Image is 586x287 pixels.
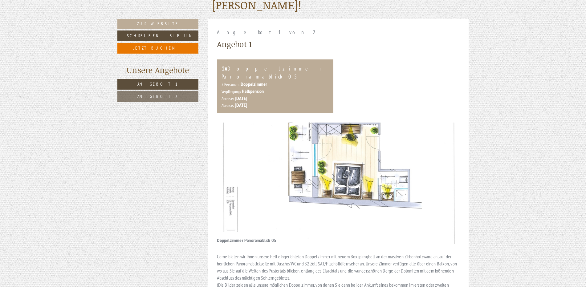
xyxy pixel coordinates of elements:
[242,88,264,94] b: Halbpension
[228,176,234,191] button: Previous
[222,64,227,72] b: 1x
[117,43,198,54] a: Jetzt buchen
[442,176,449,191] button: Next
[217,232,286,244] div: Doppelzimmer Panoramablick 05
[222,89,241,94] small: Verpflegung:
[222,82,240,87] small: 2 Personen:
[117,30,198,41] a: Schreiben Sie uns
[137,81,179,87] span: Angebot 1
[137,94,179,99] span: Angebot 2
[235,95,247,101] b: [DATE]
[222,103,234,108] small: Abreise:
[217,123,460,244] img: image
[217,29,319,36] span: Angebot 1 von 2
[117,64,198,76] div: Unsere Angebote
[235,102,247,108] b: [DATE]
[222,96,234,101] small: Anreise:
[241,81,267,87] b: Doppelzimmer
[222,64,329,81] div: Doppelzimmer Panoramablick 05
[117,19,198,29] a: Zur Website
[217,38,252,50] div: Angebot 1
